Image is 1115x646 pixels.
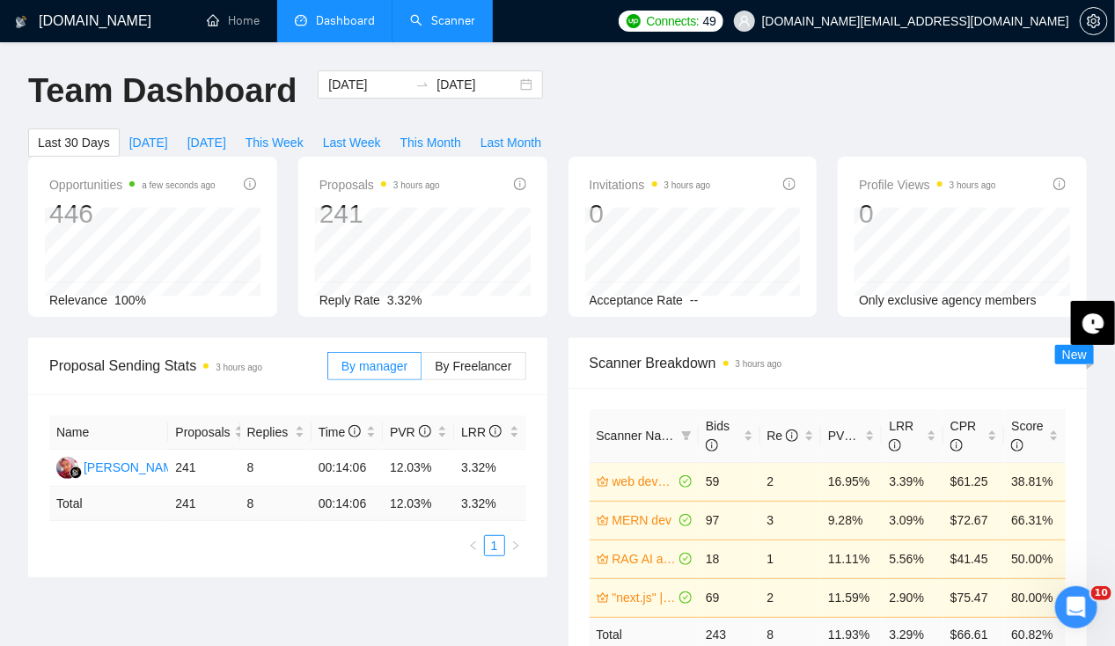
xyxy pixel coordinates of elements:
td: 11.59% [821,578,882,617]
span: Last Week [323,133,381,152]
span: info-circle [348,425,361,437]
span: right [510,540,521,551]
span: Proposals [319,174,440,195]
td: 5.56% [882,540,943,578]
span: LRR [889,419,913,452]
span: crown [597,475,609,488]
span: Proposals [175,422,230,442]
span: Only exclusive agency members [859,293,1037,307]
td: 59 [699,462,759,501]
td: 241 [168,450,239,487]
span: 3.32% [387,293,422,307]
span: Re [767,429,799,443]
a: 1 [485,536,504,555]
a: web developmnet [613,472,677,491]
td: 69 [699,578,759,617]
span: Bids [706,419,730,452]
td: 38.81% [1004,462,1066,501]
span: Relevance [49,293,107,307]
span: [DATE] [129,133,168,152]
span: 100% [114,293,146,307]
span: crown [597,553,609,565]
span: info-circle [783,178,796,190]
span: Replies [247,422,291,442]
time: 3 hours ago [216,363,262,372]
a: DP[PERSON_NAME] [56,459,185,473]
td: 3.32% [454,450,525,487]
li: 1 [484,535,505,556]
a: MERN dev [613,510,677,530]
time: a few seconds ago [142,180,215,190]
td: 2 [760,578,821,617]
button: This Week [236,128,313,157]
a: "next.js" | "next js [613,588,677,607]
span: Time [319,425,361,439]
th: Proposals [168,415,239,450]
span: swap-right [415,77,429,92]
span: setting [1081,14,1107,28]
td: $72.67 [943,501,1004,540]
span: Last 30 Days [38,133,110,152]
span: Last Month [480,133,541,152]
h1: Team Dashboard [28,70,297,112]
time: 3 hours ago [736,359,782,369]
span: info-circle [706,439,718,451]
span: Dashboard [316,13,375,28]
span: check-circle [679,591,692,604]
span: Connects: [646,11,699,31]
span: This Week [246,133,304,152]
button: This Month [391,128,471,157]
td: 50.00% [1004,540,1066,578]
td: 18 [699,540,759,578]
td: 3.32 % [454,487,525,521]
td: 16.95% [821,462,882,501]
td: 9.28% [821,501,882,540]
td: 8 [240,450,312,487]
span: crown [597,514,609,526]
span: left [468,540,479,551]
div: 446 [49,197,216,231]
span: Profile Views [859,174,996,195]
td: 12.03% [383,450,454,487]
div: [PERSON_NAME] [84,458,185,477]
button: left [463,535,484,556]
span: New [1062,348,1087,362]
span: Reply Rate [319,293,380,307]
div: 0 [590,197,711,231]
a: searchScanner [410,13,475,28]
span: check-circle [679,475,692,488]
span: PVR [390,425,431,439]
td: 1 [760,540,821,578]
span: Score [1011,419,1044,452]
td: 00:14:06 [312,450,383,487]
span: info-circle [514,178,526,190]
button: Last Month [471,128,551,157]
time: 3 hours ago [950,180,996,190]
button: right [505,535,526,556]
span: Scanner Name [597,429,679,443]
td: 241 [168,487,239,521]
td: $61.25 [943,462,1004,501]
a: RAG AI assistant [613,549,677,569]
td: 2.90% [882,578,943,617]
td: $41.45 [943,540,1004,578]
input: End date [436,75,517,94]
div: 241 [319,197,440,231]
button: Last Week [313,128,391,157]
td: 11.11% [821,540,882,578]
iframe: Intercom live chat [1055,586,1097,628]
td: 8 [240,487,312,521]
input: Start date [328,75,408,94]
span: to [415,77,429,92]
span: check-circle [679,553,692,565]
img: upwork-logo.png [627,14,641,28]
li: Previous Page [463,535,484,556]
span: This Month [400,133,461,152]
span: info-circle [489,425,502,437]
time: 3 hours ago [664,180,711,190]
td: Total [49,487,168,521]
span: dashboard [295,14,307,26]
button: Last 30 Days [28,128,120,157]
span: Proposal Sending Stats [49,355,327,377]
span: info-circle [889,439,901,451]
